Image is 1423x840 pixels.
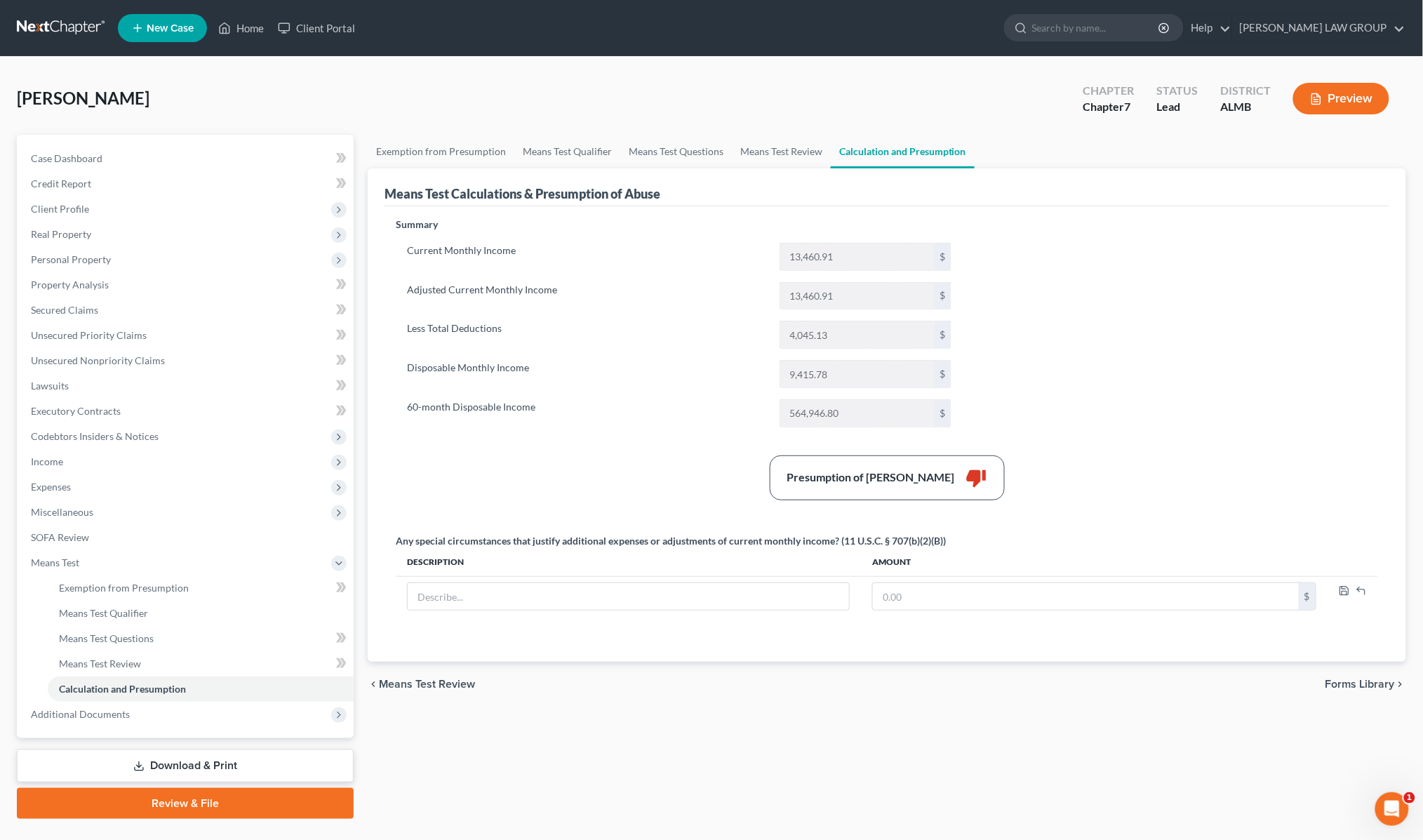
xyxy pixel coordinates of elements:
[1325,679,1395,690] span: Forms Library
[31,380,69,392] span: Lawsuits
[861,548,1328,576] th: Amount
[20,525,354,550] a: SOFA Review
[31,481,71,493] span: Expenses
[17,88,149,108] span: [PERSON_NAME]
[31,506,93,518] span: Miscellaneous
[31,708,130,720] span: Additional Documents
[787,469,955,486] div: Presumption of [PERSON_NAME]
[31,152,102,164] span: Case Dashboard
[368,135,514,168] a: Exemption from Presumption
[31,228,91,240] span: Real Property
[31,405,121,417] span: Executory Contracts
[966,467,987,488] i: thumb_down
[780,361,934,387] input: 0.00
[379,679,475,690] span: Means Test Review
[1325,679,1406,690] button: Forms Library chevron_right
[400,399,773,427] label: 60-month Disposable Income
[385,185,660,202] div: Means Test Calculations & Presumption of Abuse
[368,679,379,690] i: chevron_left
[780,321,934,348] input: 0.00
[1404,792,1415,804] span: 1
[59,658,141,669] span: Means Test Review
[1395,679,1406,690] i: chevron_right
[48,676,354,702] a: Calculation and Presumption
[59,607,148,619] span: Means Test Qualifier
[31,354,165,366] span: Unsecured Nonpriority Claims
[780,244,934,270] input: 0.00
[20,298,354,323] a: Secured Claims
[20,348,354,373] a: Unsecured Nonpriority Claims
[20,399,354,424] a: Executory Contracts
[1220,83,1271,99] div: District
[1220,99,1271,115] div: ALMB
[20,171,354,196] a: Credit Report
[831,135,975,168] a: Calculation and Presumption
[20,146,354,171] a: Case Dashboard
[396,548,861,576] th: Description
[780,283,934,309] input: 0.00
[147,23,194,34] span: New Case
[31,455,63,467] span: Income
[1293,83,1389,114] button: Preview
[31,279,109,291] span: Property Analysis
[400,243,773,271] label: Current Monthly Income
[873,583,1299,610] input: 0.00
[620,135,732,168] a: Means Test Questions
[17,788,354,819] a: Review & File
[31,556,79,568] span: Means Test
[732,135,831,168] a: Means Test Review
[48,601,354,626] a: Means Test Qualifier
[59,683,186,695] span: Calculation and Presumption
[408,583,849,610] input: Describe...
[59,632,154,644] span: Means Test Questions
[1124,100,1130,113] span: 7
[368,679,475,690] button: chevron_left Means Test Review
[1233,15,1405,41] a: [PERSON_NAME] LAW GROUP
[1156,83,1198,99] div: Status
[31,430,159,442] span: Codebtors Insiders & Notices
[934,361,951,387] div: $
[396,534,946,548] div: Any special circumstances that justify additional expenses or adjustments of current monthly inco...
[400,321,773,349] label: Less Total Deductions
[514,135,620,168] a: Means Test Qualifier
[20,323,354,348] a: Unsecured Priority Claims
[934,244,951,270] div: $
[48,651,354,676] a: Means Test Review
[400,282,773,310] label: Adjusted Current Monthly Income
[31,253,111,265] span: Personal Property
[17,749,354,782] a: Download & Print
[396,218,963,232] p: Summary
[1299,583,1316,610] div: $
[1156,99,1198,115] div: Lead
[48,575,354,601] a: Exemption from Presumption
[31,329,147,341] span: Unsecured Priority Claims
[211,15,271,41] a: Home
[59,582,189,594] span: Exemption from Presumption
[934,321,951,348] div: $
[31,178,91,189] span: Credit Report
[780,400,934,427] input: 0.00
[271,15,362,41] a: Client Portal
[1375,792,1409,826] iframe: Intercom live chat
[31,304,98,316] span: Secured Claims
[20,373,354,399] a: Lawsuits
[31,203,89,215] span: Client Profile
[1083,83,1134,99] div: Chapter
[400,360,773,388] label: Disposable Monthly Income
[48,626,354,651] a: Means Test Questions
[934,400,951,427] div: $
[31,531,89,543] span: SOFA Review
[1083,99,1134,115] div: Chapter
[934,283,951,309] div: $
[20,272,354,298] a: Property Analysis
[1184,15,1231,41] a: Help
[1032,15,1161,41] input: Search by name...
